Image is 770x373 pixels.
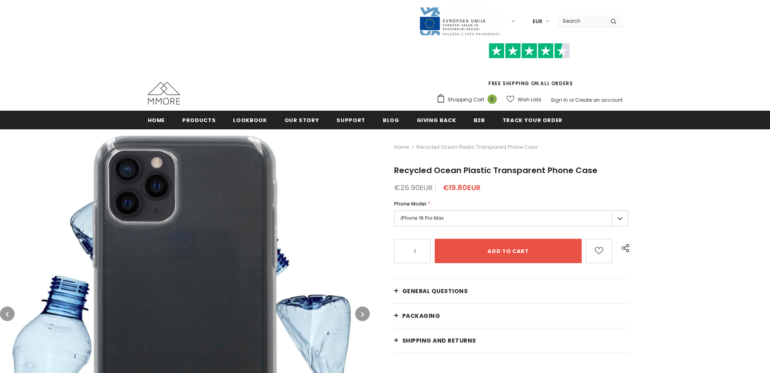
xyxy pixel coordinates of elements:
[394,142,409,152] a: Home
[182,111,216,129] a: Products
[419,6,500,36] img: Javni Razpis
[394,200,426,207] span: Phone Model
[575,96,623,103] a: Create an account
[394,182,433,193] span: €26.90EUR
[336,116,365,124] span: support
[233,111,267,129] a: Lookbook
[285,116,319,124] span: Our Story
[336,111,365,129] a: support
[402,312,440,320] span: PACKAGING
[383,116,399,124] span: Blog
[507,92,541,107] a: Wish Lists
[148,116,165,124] span: Home
[394,304,629,328] a: PACKAGING
[394,210,629,226] label: iPhone 16 Pro Max
[419,17,500,24] a: Javni Razpis
[435,239,582,263] input: Add to cart
[417,111,456,129] a: Giving back
[383,111,399,129] a: Blog
[416,142,537,152] span: Recycled Ocean Plastic Transparent Phone Case
[503,116,563,124] span: Track your order
[569,96,574,103] span: or
[417,116,456,124] span: Giving back
[474,116,485,124] span: B2B
[436,58,623,79] iframe: Customer reviews powered by Trustpilot
[489,43,570,59] img: Trust Pilot Stars
[394,328,629,353] a: Shipping and returns
[503,111,563,129] a: Track your order
[533,17,542,26] span: EUR
[558,15,604,27] input: Search Site
[448,96,484,104] span: Shopping Cart
[474,111,485,129] a: B2B
[443,182,481,193] span: €19.80EUR
[436,94,501,106] a: Shopping Cart 0
[402,337,476,345] span: Shipping and returns
[148,82,180,105] img: MMORE Cases
[233,116,267,124] span: Lookbook
[394,165,597,176] span: Recycled Ocean Plastic Transparent Phone Case
[518,96,541,104] span: Wish Lists
[182,116,216,124] span: Products
[394,279,629,303] a: General Questions
[285,111,319,129] a: Our Story
[402,287,468,295] span: General Questions
[551,96,568,103] a: Sign In
[487,94,497,104] span: 0
[148,111,165,129] a: Home
[436,47,623,87] span: FREE SHIPPING ON ALL ORDERS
